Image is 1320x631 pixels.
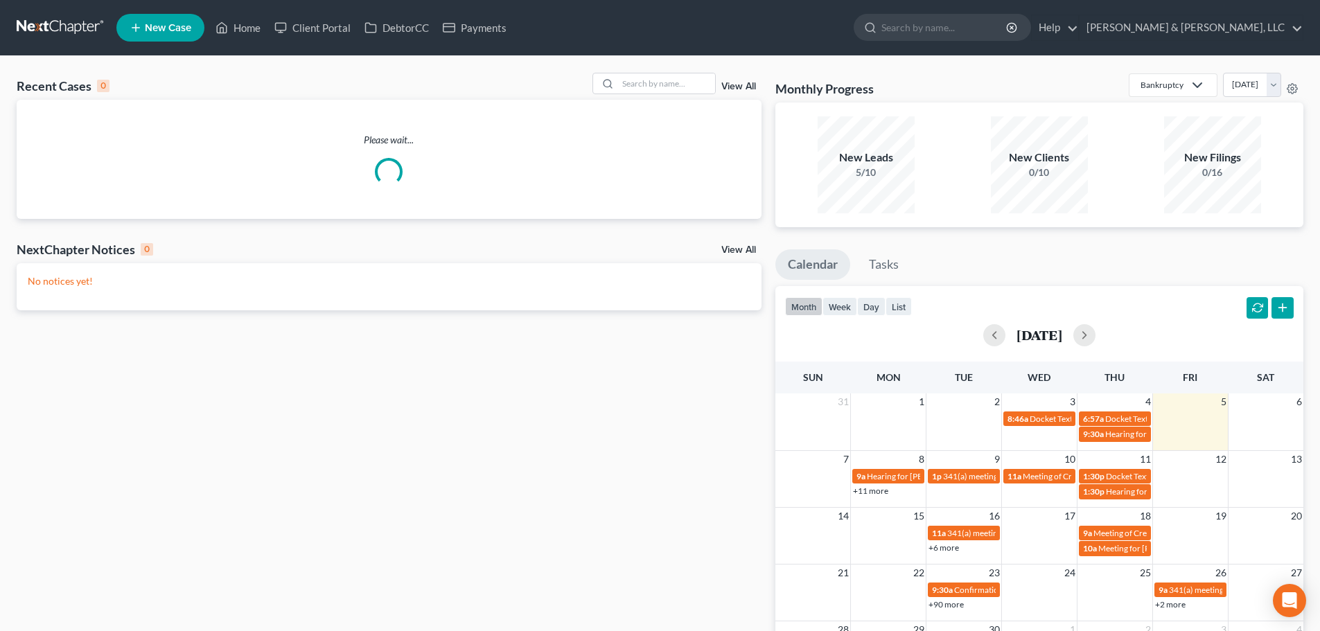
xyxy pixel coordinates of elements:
[1159,585,1168,595] span: 9a
[1106,471,1230,481] span: Docket Text: for [PERSON_NAME]
[929,542,959,553] a: +6 more
[1063,565,1077,581] span: 24
[954,585,1111,595] span: Confirmation hearing for [PERSON_NAME]
[1083,429,1104,439] span: 9:30a
[721,245,756,255] a: View All
[867,471,1041,481] span: Hearing for [PERSON_NAME] [PERSON_NAME]
[822,297,857,316] button: week
[1290,451,1303,468] span: 13
[947,528,1154,538] span: 341(a) meeting for [PERSON_NAME] & [PERSON_NAME]
[1080,15,1303,40] a: [PERSON_NAME] & [PERSON_NAME], LLC
[987,508,1001,524] span: 16
[1164,166,1261,179] div: 0/16
[141,243,153,256] div: 0
[1138,565,1152,581] span: 25
[877,371,901,383] span: Mon
[785,297,822,316] button: month
[912,508,926,524] span: 15
[1068,393,1077,410] span: 3
[1141,79,1183,91] div: Bankruptcy
[993,393,1001,410] span: 2
[1164,150,1261,166] div: New Filings
[267,15,358,40] a: Client Portal
[721,82,756,91] a: View All
[1138,451,1152,468] span: 11
[1063,508,1077,524] span: 17
[1083,471,1105,481] span: 1:30p
[1214,565,1228,581] span: 26
[209,15,267,40] a: Home
[618,73,715,94] input: Search by name...
[993,451,1001,468] span: 9
[912,565,926,581] span: 22
[836,508,850,524] span: 14
[1169,585,1303,595] span: 341(a) meeting for [PERSON_NAME]
[17,133,762,147] p: Please wait...
[943,471,1159,481] span: 341(a) meeting for [PERSON_NAME] and [PERSON_NAME]
[917,393,926,410] span: 1
[853,486,888,496] a: +11 more
[803,371,823,383] span: Sun
[818,166,915,179] div: 5/10
[28,274,750,288] p: No notices yet!
[1063,451,1077,468] span: 10
[17,78,109,94] div: Recent Cases
[1030,414,1154,424] span: Docket Text: for [PERSON_NAME]
[1214,451,1228,468] span: 12
[145,23,191,33] span: New Case
[1017,328,1062,342] h2: [DATE]
[1214,508,1228,524] span: 19
[1295,393,1303,410] span: 6
[1273,584,1306,617] div: Open Intercom Messenger
[836,393,850,410] span: 31
[1028,371,1050,383] span: Wed
[436,15,513,40] a: Payments
[1290,565,1303,581] span: 27
[1083,414,1104,424] span: 6:57a
[1144,393,1152,410] span: 4
[97,80,109,92] div: 0
[886,297,912,316] button: list
[358,15,436,40] a: DebtorCC
[1098,543,1207,553] span: Meeting for [PERSON_NAME]
[1007,414,1028,424] span: 8:46a
[818,150,915,166] div: New Leads
[17,241,153,258] div: NextChapter Notices
[932,528,946,538] span: 11a
[991,150,1088,166] div: New Clients
[775,249,850,280] a: Calendar
[1138,508,1152,524] span: 18
[1257,371,1274,383] span: Sat
[932,471,942,481] span: 1p
[881,15,1008,40] input: Search by name...
[1220,393,1228,410] span: 5
[1093,528,1247,538] span: Meeting of Creditors for [PERSON_NAME]
[1183,371,1197,383] span: Fri
[955,371,973,383] span: Tue
[1105,371,1125,383] span: Thu
[1105,414,1229,424] span: Docket Text: for [PERSON_NAME]
[1290,508,1303,524] span: 20
[1032,15,1078,40] a: Help
[857,297,886,316] button: day
[987,565,1001,581] span: 23
[1155,599,1186,610] a: +2 more
[1106,486,1214,497] span: Hearing for [PERSON_NAME]
[932,585,953,595] span: 9:30a
[1007,471,1021,481] span: 11a
[917,451,926,468] span: 8
[1083,543,1097,553] span: 10a
[856,249,911,280] a: Tasks
[842,451,850,468] span: 7
[1083,486,1105,497] span: 1:30p
[991,166,1088,179] div: 0/10
[856,471,865,481] span: 9a
[775,80,874,97] h3: Monthly Progress
[1083,528,1092,538] span: 9a
[929,599,964,610] a: +90 more
[836,565,850,581] span: 21
[1105,429,1295,439] span: Hearing for [PERSON_NAME] and [PERSON_NAME]
[1023,471,1250,481] span: Meeting of Creditors for [PERSON_NAME] & [PERSON_NAME]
